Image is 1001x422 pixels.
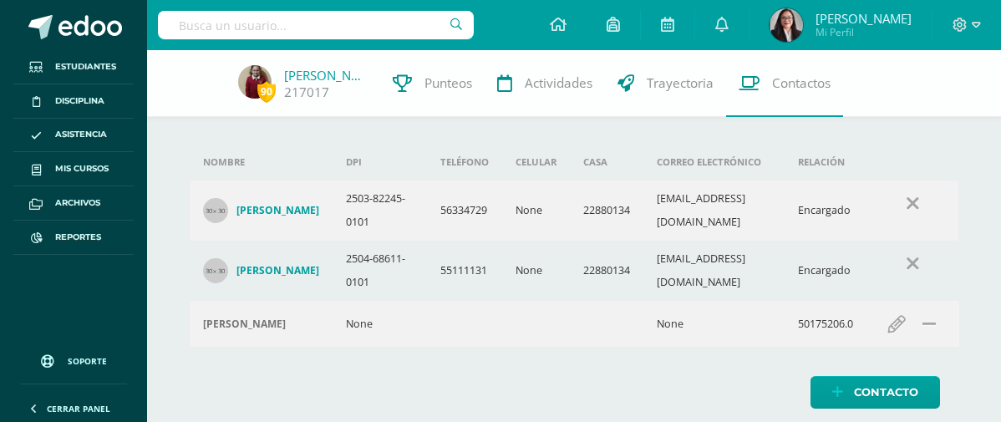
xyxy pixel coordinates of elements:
[816,10,912,27] span: [PERSON_NAME]
[55,162,109,175] span: Mis cursos
[570,180,643,241] td: 22880134
[333,301,428,347] td: None
[203,318,319,331] div: Edwin Herrera
[55,196,100,210] span: Archivos
[203,198,228,223] img: 30x30
[770,8,803,42] img: e273bec5909437e5d5b2daab1002684b.png
[13,50,134,84] a: Estudiantes
[190,144,333,180] th: Nombre
[380,50,485,117] a: Punteos
[203,318,286,331] h4: [PERSON_NAME]
[502,241,570,301] td: None
[158,11,474,39] input: Busca un usuario...
[525,74,592,92] span: Actividades
[785,144,866,180] th: Relación
[13,152,134,186] a: Mis cursos
[647,74,714,92] span: Trayectoria
[810,376,940,409] a: Contacto
[643,180,785,241] td: [EMAIL_ADDRESS][DOMAIN_NAME]
[772,74,831,92] span: Contactos
[424,74,472,92] span: Punteos
[13,221,134,255] a: Reportes
[68,355,107,367] span: Soporte
[570,144,643,180] th: Casa
[333,180,428,241] td: 2503-82245-0101
[284,84,329,101] a: 217017
[333,241,428,301] td: 2504-68611-0101
[203,258,319,283] a: [PERSON_NAME]
[55,94,104,108] span: Disciplina
[427,144,502,180] th: Teléfono
[333,144,428,180] th: DPI
[643,144,785,180] th: Correo electrónico
[785,301,866,347] td: 50175206.0
[643,301,785,347] td: None
[502,180,570,241] td: None
[203,198,319,223] a: [PERSON_NAME]
[55,128,107,141] span: Asistencia
[55,60,116,74] span: Estudiantes
[643,241,785,301] td: [EMAIL_ADDRESS][DOMAIN_NAME]
[427,180,502,241] td: 56334729
[47,403,110,414] span: Cerrar panel
[13,84,134,119] a: Disciplina
[785,241,866,301] td: Encargado
[13,186,134,221] a: Archivos
[257,81,276,102] span: 90
[284,67,368,84] a: [PERSON_NAME]
[238,65,272,99] img: 547d42d2ab289de407d06245475fa4bf.png
[816,25,912,39] span: Mi Perfil
[236,204,319,217] h4: [PERSON_NAME]
[20,338,127,379] a: Soporte
[854,377,918,408] span: Contacto
[427,241,502,301] td: 55111131
[726,50,843,117] a: Contactos
[55,231,101,244] span: Reportes
[485,50,605,117] a: Actividades
[570,241,643,301] td: 22880134
[785,180,866,241] td: Encargado
[605,50,726,117] a: Trayectoria
[203,258,228,283] img: 30x30
[13,119,134,153] a: Asistencia
[502,144,570,180] th: Celular
[236,264,319,277] h4: [PERSON_NAME]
